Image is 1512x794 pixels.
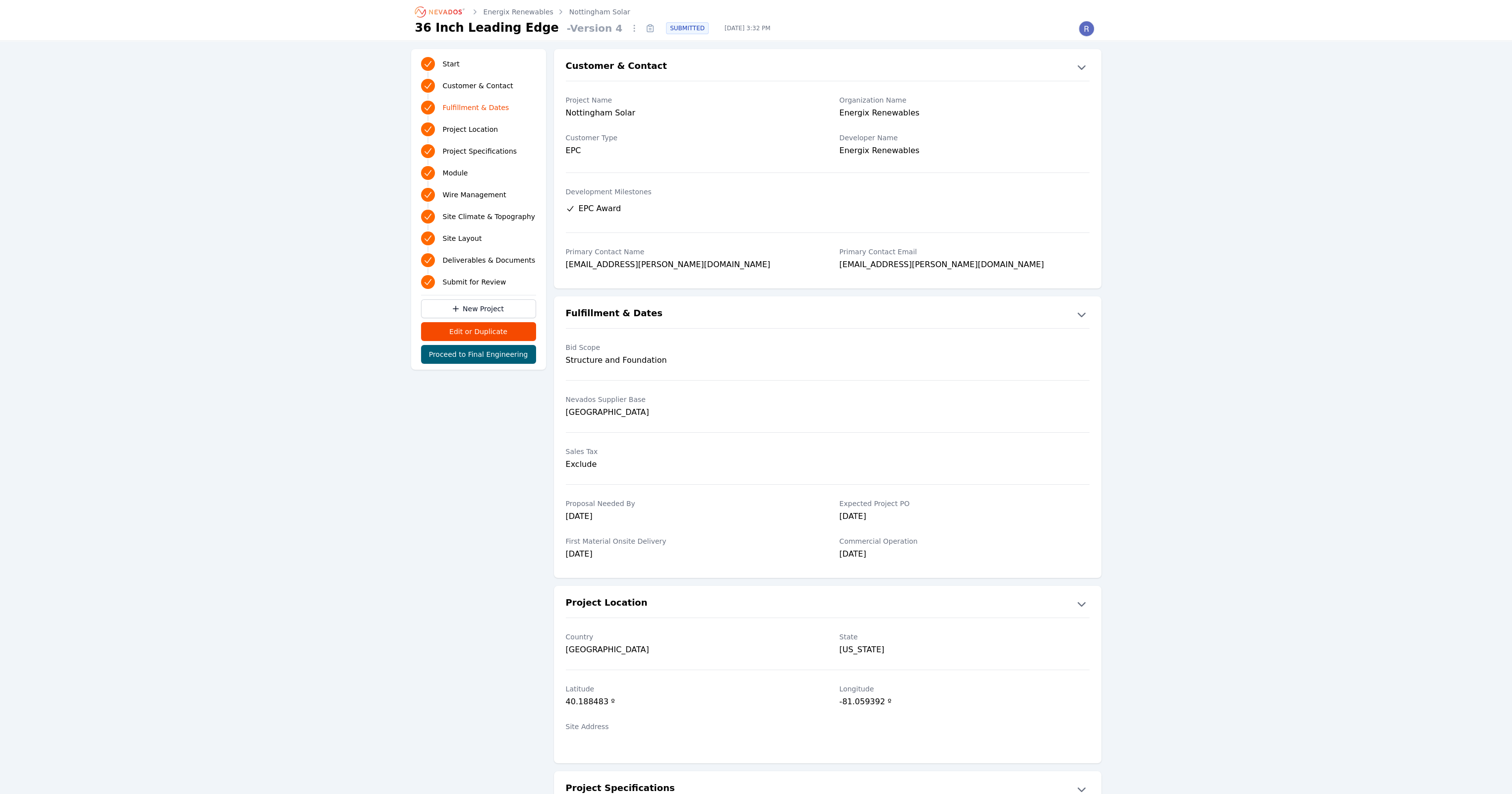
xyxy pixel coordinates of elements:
[840,632,1089,642] label: State
[415,4,630,20] nav: Breadcrumb
[443,59,460,69] span: Start
[443,212,535,222] span: Site Climate & Topography
[566,632,816,642] label: Country
[443,81,513,91] span: Customer & Contact
[443,146,517,156] span: Project Specifications
[579,203,621,215] span: EPC Award
[840,696,1089,710] div: -81.059392 º
[443,190,506,200] span: Wire Management
[566,696,816,710] div: 40.188483 º
[554,596,1101,612] button: Project Location
[566,354,816,366] div: Structure and Foundation
[566,458,816,470] div: Exclude
[566,247,816,257] label: Primary Contact Name
[569,7,630,17] a: Nottingham Solar
[443,277,506,287] span: Submit for Review
[443,103,509,113] span: Fulfillment & Dates
[840,133,1089,143] label: Developer Name
[566,342,816,352] label: Bid Scope
[566,259,816,273] div: [EMAIL_ADDRESS][PERSON_NAME][DOMAIN_NAME]
[443,255,536,265] span: Deliverables & Documents
[415,20,559,36] h1: 36 Inch Leading Edge
[566,107,816,121] div: Nottingham Solar
[443,233,482,243] span: Site Layout
[840,107,1089,121] div: Energix Renewables
[840,644,1089,656] div: [US_STATE]
[840,499,1089,509] label: Expected Project PO
[421,322,536,341] button: Edit or Duplicate
[840,684,1089,694] label: Longitude
[840,95,1089,105] label: Organization Name
[566,722,816,732] label: Site Address
[484,7,553,17] a: Energix Renewables
[717,24,779,32] span: [DATE] 3:32 PM
[443,124,498,134] span: Project Location
[554,59,1101,75] button: Customer & Contact
[566,536,816,546] label: First Material Onsite Delivery
[566,406,816,418] div: [GEOGRAPHIC_DATA]
[566,596,648,612] h2: Project Location
[566,395,816,404] label: Nevados Supplier Base
[840,247,1089,257] label: Primary Contact Email
[443,168,468,178] span: Module
[566,145,816,157] div: EPC
[840,536,1089,546] label: Commercial Operation
[840,259,1089,273] div: [EMAIL_ADDRESS][PERSON_NAME][DOMAIN_NAME]
[566,59,667,75] h2: Customer & Contact
[421,299,536,318] a: New Project
[840,548,1089,562] div: [DATE]
[566,548,816,562] div: [DATE]
[554,306,1101,322] button: Fulfillment & Dates
[566,133,816,143] label: Customer Type
[840,145,1089,159] div: Energix Renewables
[566,447,816,456] label: Sales Tax
[566,187,1089,197] label: Development Milestones
[421,345,536,364] button: Proceed to Final Engineering
[566,644,816,656] div: [GEOGRAPHIC_DATA]
[566,95,816,105] label: Project Name
[840,510,1089,524] div: [DATE]
[566,684,816,694] label: Latitude
[1079,21,1094,37] img: Riley Caron
[566,306,663,322] h2: Fulfillment & Dates
[563,21,626,35] span: - Version 4
[566,510,816,524] div: [DATE]
[666,22,709,34] div: SUBMITTED
[421,55,536,291] nav: Progress
[566,499,816,509] label: Proposal Needed By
